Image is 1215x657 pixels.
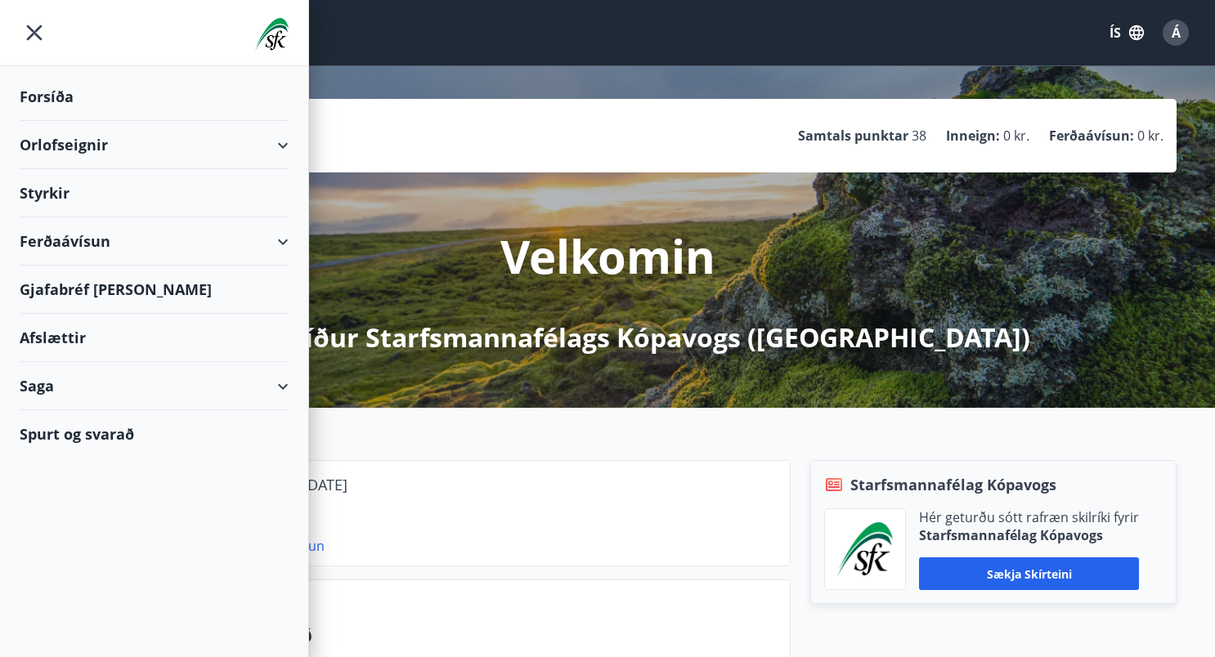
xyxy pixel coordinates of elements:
[20,410,289,458] div: Spurt og svarað
[20,362,289,410] div: Saga
[798,127,908,145] p: Samtals punktar
[919,508,1139,526] p: Hér geturðu sótt rafræn skilríki fyrir
[20,169,289,217] div: Styrkir
[20,73,289,121] div: Forsíða
[20,217,289,266] div: Ferðaávísun
[1172,24,1181,42] span: Á
[255,18,289,51] img: union_logo
[1156,13,1195,52] button: Á
[912,127,926,145] span: 38
[159,502,777,530] p: Arnarborg 8
[20,121,289,169] div: Orlofseignir
[1049,127,1134,145] p: Ferðaávísun :
[20,266,289,314] div: Gjafabréf [PERSON_NAME]
[837,522,893,576] img: x5MjQkxwhnYn6YREZUTEa9Q4KsBUeQdWGts9Dj4O.png
[159,621,777,649] p: Spurt og svarað
[1137,127,1163,145] span: 0 kr.
[919,557,1139,590] button: Sækja skírteini
[1003,127,1029,145] span: 0 kr.
[20,18,49,47] button: menu
[186,320,1030,355] p: á Mínar síður Starfsmannafélags Kópavogs ([GEOGRAPHIC_DATA])
[500,225,715,287] p: Velkomin
[919,526,1139,544] p: Starfsmannafélag Kópavogs
[20,314,289,362] div: Afslættir
[946,127,1000,145] p: Inneign :
[1101,18,1153,47] button: ÍS
[850,474,1056,495] span: Starfsmannafélag Kópavogs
